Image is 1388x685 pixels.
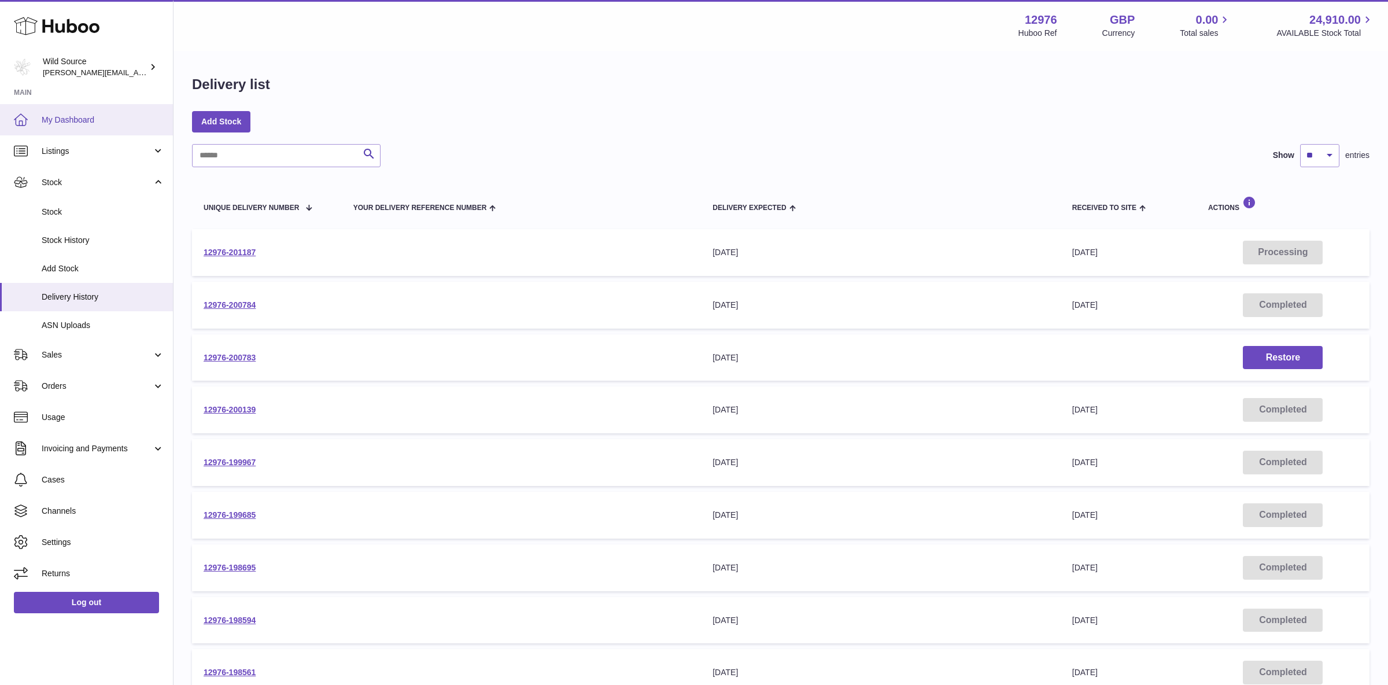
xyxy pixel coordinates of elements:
a: 12976-200783 [204,353,256,362]
span: [PERSON_NAME][EMAIL_ADDRESS][DOMAIN_NAME] [43,68,232,77]
a: 12976-199685 [204,510,256,520]
a: 24,910.00 AVAILABLE Stock Total [1276,12,1374,39]
h1: Delivery list [192,75,270,94]
span: Sales [42,349,152,360]
a: Log out [14,592,159,613]
div: [DATE] [713,352,1049,363]
a: 12976-199967 [204,458,256,467]
a: 12976-200139 [204,405,256,414]
span: Orders [42,381,152,392]
span: Usage [42,412,164,423]
span: [DATE] [1072,563,1098,572]
span: Total sales [1180,28,1231,39]
span: [DATE] [1072,248,1098,257]
span: 0.00 [1196,12,1219,28]
span: [DATE] [1072,300,1098,310]
span: Unique Delivery Number [204,204,299,212]
a: Add Stock [192,111,250,132]
span: Returns [42,568,164,579]
span: 24,910.00 [1309,12,1361,28]
a: 12976-198695 [204,563,256,572]
span: [DATE] [1072,510,1098,520]
span: entries [1345,150,1369,161]
span: ASN Uploads [42,320,164,331]
a: 12976-198594 [204,616,256,625]
div: [DATE] [713,562,1049,573]
strong: 12976 [1025,12,1057,28]
span: [DATE] [1072,458,1098,467]
span: Listings [42,146,152,157]
div: [DATE] [713,667,1049,678]
span: Stock [42,207,164,218]
label: Show [1273,150,1294,161]
strong: GBP [1110,12,1135,28]
div: Huboo Ref [1018,28,1057,39]
span: Your Delivery Reference Number [353,204,487,212]
div: Currency [1102,28,1135,39]
span: AVAILABLE Stock Total [1276,28,1374,39]
span: My Dashboard [42,115,164,126]
span: [DATE] [1072,616,1098,625]
div: Actions [1208,196,1358,212]
div: [DATE] [713,457,1049,468]
a: 0.00 Total sales [1180,12,1231,39]
div: [DATE] [713,300,1049,311]
div: [DATE] [713,615,1049,626]
img: kate@wildsource.co.uk [14,58,31,76]
span: Channels [42,506,164,517]
span: Stock History [42,235,164,246]
span: Settings [42,537,164,548]
span: Add Stock [42,263,164,274]
span: [DATE] [1072,668,1098,677]
a: 12976-198561 [204,668,256,677]
div: [DATE] [713,404,1049,415]
div: [DATE] [713,510,1049,521]
span: Delivery History [42,292,164,303]
div: [DATE] [713,247,1049,258]
div: Wild Source [43,56,147,78]
a: 12976-201187 [204,248,256,257]
span: [DATE] [1072,405,1098,414]
button: Restore [1243,346,1323,370]
span: Delivery Expected [713,204,786,212]
a: 12976-200784 [204,300,256,310]
span: Invoicing and Payments [42,443,152,454]
span: Received to Site [1072,204,1136,212]
span: Cases [42,474,164,485]
span: Stock [42,177,152,188]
